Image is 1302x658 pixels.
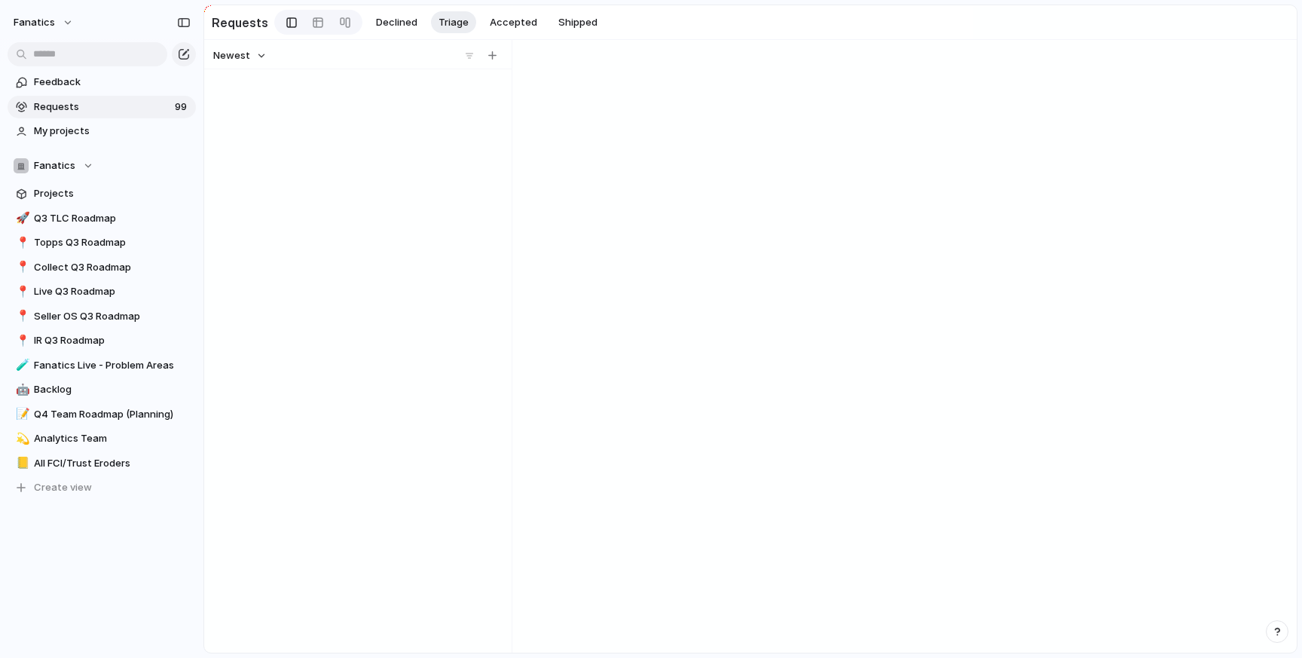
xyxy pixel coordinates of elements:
span: Seller OS Q3 Roadmap [34,309,191,324]
span: Analytics Team [34,431,191,446]
button: 🧪 [14,358,29,373]
button: 📍 [14,260,29,275]
a: 📍Seller OS Q3 Roadmap [8,305,196,328]
span: Declined [376,15,417,30]
a: 📍Live Q3 Roadmap [8,280,196,303]
button: 🚀 [14,211,29,226]
button: 📍 [14,235,29,250]
div: 🤖 [16,381,26,399]
button: 📍 [14,333,29,348]
span: Fanatics [34,158,75,173]
a: 📍IR Q3 Roadmap [8,329,196,352]
div: 🧪 [16,357,26,374]
span: Create view [34,480,92,495]
span: Projects [34,186,191,201]
a: 💫Analytics Team [8,427,196,450]
div: 📍 [16,308,26,325]
div: 📝 [16,406,26,423]
span: Topps Q3 Roadmap [34,235,191,250]
button: 📝 [14,407,29,422]
a: 📒All FCI/Trust Eroders [8,452,196,475]
span: Fanatics Live - Problem Areas [34,358,191,373]
button: Accepted [482,11,545,34]
span: Collect Q3 Roadmap [34,260,191,275]
a: Projects [8,182,196,205]
span: Q3 TLC Roadmap [34,211,191,226]
span: Triage [439,15,469,30]
a: My projects [8,120,196,142]
span: Feedback [34,75,191,90]
button: 💫 [14,431,29,446]
span: My projects [34,124,191,139]
a: Requests99 [8,96,196,118]
a: 🚀Q3 TLC Roadmap [8,207,196,230]
a: Feedback [8,71,196,93]
a: 📝Q4 Team Roadmap (Planning) [8,403,196,426]
button: Triage [431,11,476,34]
a: 📍Collect Q3 Roadmap [8,256,196,279]
span: Accepted [490,15,537,30]
a: 🧪Fanatics Live - Problem Areas [8,354,196,377]
a: 📍Topps Q3 Roadmap [8,231,196,254]
div: 📍 [16,259,26,276]
div: 📍 [16,283,26,301]
button: 📍 [14,309,29,324]
div: 📒 [16,454,26,472]
span: fanatics [14,15,55,30]
a: 🤖Backlog [8,378,196,401]
div: 📍 [16,234,26,252]
span: 99 [175,99,190,115]
span: Requests [34,99,170,115]
span: All FCI/Trust Eroders [34,456,191,471]
div: 🚀 [16,210,26,227]
button: 📍 [14,284,29,299]
span: Shipped [558,15,598,30]
button: Create view [8,476,196,499]
span: Live Q3 Roadmap [34,284,191,299]
button: 🤖 [14,382,29,397]
div: 📍 [16,332,26,350]
button: 📒 [14,456,29,471]
button: Fanatics [8,155,196,177]
div: 💫 [16,430,26,448]
button: Declined [368,11,425,34]
button: Newest [211,46,269,66]
span: IR Q3 Roadmap [34,333,191,348]
span: Q4 Team Roadmap (Planning) [34,407,191,422]
button: fanatics [7,11,81,35]
h2: Requests [212,14,268,32]
span: Newest [213,48,250,63]
button: Shipped [551,11,605,34]
span: Backlog [34,382,191,397]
